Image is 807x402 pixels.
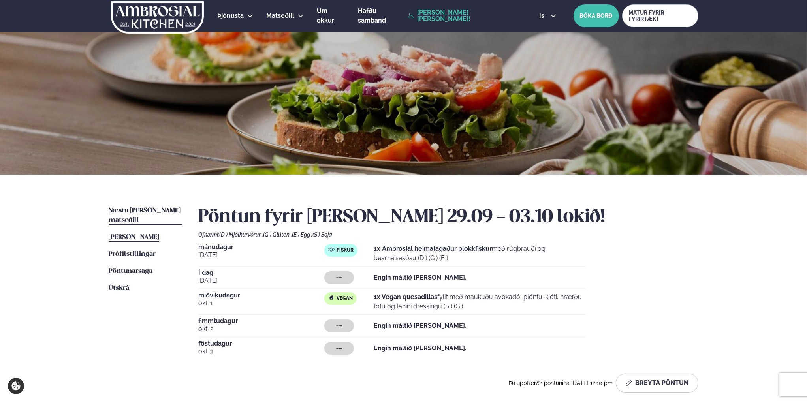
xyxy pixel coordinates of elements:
span: Þú uppfærðir pöntunina [DATE] 12:10 pm [509,380,613,386]
span: --- [336,274,342,281]
img: logo [110,1,205,34]
span: Um okkur [317,7,334,24]
a: Cookie settings [8,378,24,394]
a: Hafðu samband [358,6,404,25]
span: mánudagur [198,244,324,250]
img: fish.svg [328,246,335,253]
a: Þjónusta [217,11,244,21]
span: föstudagur [198,340,324,347]
span: Prófílstillingar [109,251,156,257]
strong: 1x Vegan quesadillas [374,293,437,301]
span: is [539,13,547,19]
p: með rúgbrauði og bearnaisesósu (D ) (G ) (E ) [374,244,585,263]
strong: Engin máltíð [PERSON_NAME]. [374,322,467,329]
span: (D ) Mjólkurvörur , [219,231,263,238]
a: Pöntunarsaga [109,267,152,276]
span: okt. 1 [198,299,324,308]
p: fyllt með maukuðu avókadó, plöntu-kjöti, hrærðu tofu og tahini dressingu (S ) (G ) [374,292,585,311]
strong: Engin máltíð [PERSON_NAME]. [374,344,467,352]
button: BÓKA BORÐ [574,4,619,27]
a: Prófílstillingar [109,250,156,259]
span: [DATE] [198,276,324,286]
span: Í dag [198,270,324,276]
span: Fiskur [337,247,354,254]
div: Ofnæmi: [198,231,698,238]
span: fimmtudagur [198,318,324,324]
span: --- [336,323,342,329]
strong: 1x Ambrosial heimalagaður plokkfiskur [374,245,492,252]
span: Þjónusta [217,12,244,19]
span: Hafðu samband [358,7,386,24]
span: [DATE] [198,250,324,260]
span: --- [336,345,342,351]
a: [PERSON_NAME] [109,233,159,242]
span: (S ) Soja [312,231,332,238]
a: Um okkur [317,6,345,25]
span: miðvikudagur [198,292,324,299]
span: Pöntunarsaga [109,268,152,274]
h2: Pöntun fyrir [PERSON_NAME] 29.09 - 03.10 lokið! [198,206,698,228]
span: Matseðill [266,12,294,19]
span: okt. 3 [198,347,324,356]
a: MATUR FYRIR FYRIRTÆKI [622,4,698,27]
button: Breyta Pöntun [616,374,698,393]
img: Vegan.svg [328,295,335,301]
span: okt. 2 [198,324,324,334]
span: (E ) Egg , [292,231,312,238]
strong: Engin máltíð [PERSON_NAME]. [374,274,467,281]
a: Útskrá [109,284,129,293]
span: Næstu [PERSON_NAME] matseðill [109,207,181,224]
span: (G ) Glúten , [263,231,292,238]
a: Matseðill [266,11,294,21]
span: Útskrá [109,285,129,291]
span: Vegan [337,295,353,302]
a: Næstu [PERSON_NAME] matseðill [109,206,182,225]
span: [PERSON_NAME] [109,234,159,240]
a: [PERSON_NAME] [PERSON_NAME]! [408,9,521,22]
button: is [533,13,562,19]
